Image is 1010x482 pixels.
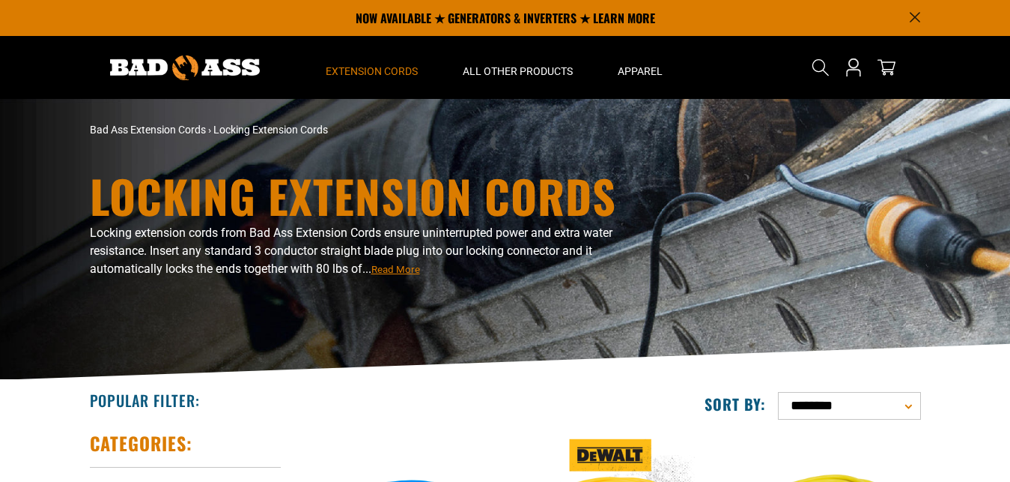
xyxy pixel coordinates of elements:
span: All Other Products [463,64,573,78]
nav: breadcrumbs [90,122,636,138]
summary: Extension Cords [303,36,440,99]
span: Locking Extension Cords [213,124,328,136]
summary: All Other Products [440,36,595,99]
span: Read More [371,264,420,275]
span: Locking extension cords from Bad Ass Extension Cords ensure uninterrupted power and extra water r... [90,226,612,276]
h1: Locking Extension Cords [90,173,636,218]
h2: Categories: [90,432,193,455]
label: Sort by: [705,394,766,414]
summary: Apparel [595,36,685,99]
span: Extension Cords [326,64,418,78]
span: › [208,124,211,136]
span: Apparel [618,64,663,78]
summary: Search [809,55,833,79]
img: Bad Ass Extension Cords [110,55,260,80]
h2: Popular Filter: [90,391,200,410]
a: Bad Ass Extension Cords [90,124,206,136]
